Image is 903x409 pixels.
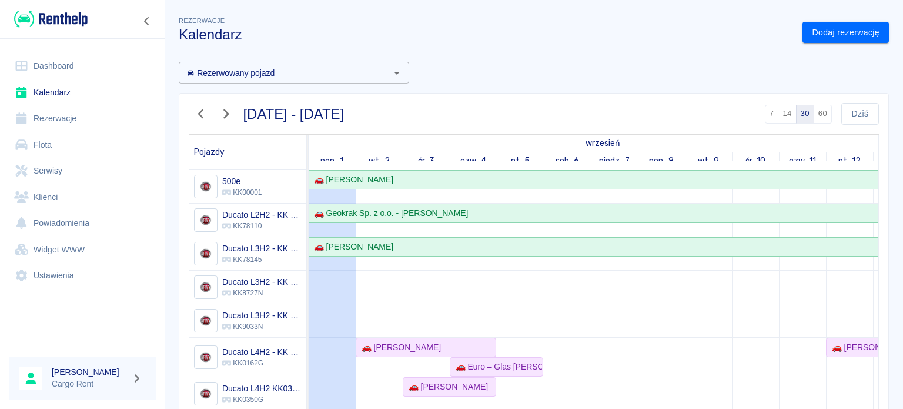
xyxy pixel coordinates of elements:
h3: [DATE] - [DATE] [243,106,345,122]
img: Image [196,278,215,297]
h6: 500e [222,175,262,187]
img: Image [196,311,215,331]
a: 9 września 2025 [695,152,722,169]
img: Image [196,348,215,367]
a: Flota [9,132,156,158]
a: Serwisy [9,158,156,184]
h6: Ducato L2H2 - KK 78110 [222,209,302,221]
h6: Ducato L3H2 - KK 9033N [222,310,302,321]
img: Image [196,244,215,264]
a: Renthelp logo [9,9,88,29]
p: KK00001 [222,187,262,198]
a: 5 września 2025 [508,152,533,169]
p: KK78145 [222,254,302,265]
a: 4 września 2025 [457,152,489,169]
div: 🚗 [PERSON_NAME] [357,341,441,354]
h6: Ducato L4H2 - KK 0162G [222,346,302,358]
a: 8 września 2025 [646,152,677,169]
a: 3 września 2025 [415,152,438,169]
div: 🚗 [PERSON_NAME] [404,381,488,393]
img: Image [196,211,215,230]
p: KK0350G [222,394,302,405]
h3: Kalendarz [179,26,793,43]
a: Powiadomienia [9,210,156,237]
h6: Ducato L4H2 KK0350G [222,383,302,394]
img: Image [196,177,215,197]
button: 60 dni [814,105,832,124]
img: Renthelp logo [14,9,88,29]
p: KK0162G [222,358,302,368]
a: Kalendarz [9,79,156,106]
h6: Ducato L3H2 - KK 8727N [222,276,302,288]
a: Rezerwacje [9,105,156,132]
a: 7 września 2025 [596,152,633,169]
button: Zwiń nawigację [138,14,156,29]
input: Wyszukaj i wybierz pojazdy... [182,65,386,80]
div: 🚗 Euro – Glas [PERSON_NAME] Noga S.J - [PERSON_NAME] [451,361,542,373]
a: Ustawienia [9,262,156,289]
a: 2 września 2025 [366,152,393,169]
button: 7 dni [765,105,779,124]
p: Cargo Rent [52,378,127,390]
button: 14 dni [778,105,796,124]
a: 1 września 2025 [317,152,346,169]
button: Dziś [841,103,879,125]
h6: Ducato L3H2 - KK 78145 [222,242,302,254]
div: 🚗 [PERSON_NAME] [309,241,393,253]
a: Klienci [9,184,156,211]
button: 30 dni [796,105,814,124]
span: Pojazdy [194,147,225,157]
a: Dodaj rezerwację [802,22,889,44]
div: 🚗 Geokrak Sp. z o.o. - [PERSON_NAME] [309,207,468,220]
img: Image [196,384,215,404]
a: 11 września 2025 [786,152,820,169]
div: 🚗 [PERSON_NAME] [309,174,393,186]
a: Dashboard [9,53,156,79]
p: KK78110 [222,221,302,231]
a: 12 września 2025 [835,152,864,169]
a: 6 września 2025 [553,152,583,169]
p: KK9033N [222,321,302,332]
span: Rezerwacje [179,17,225,24]
a: 10 września 2025 [743,152,769,169]
a: Widget WWW [9,237,156,263]
h6: [PERSON_NAME] [52,366,127,378]
p: KK8727N [222,288,302,298]
button: Otwórz [389,65,405,81]
a: 1 września 2025 [583,135,623,152]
